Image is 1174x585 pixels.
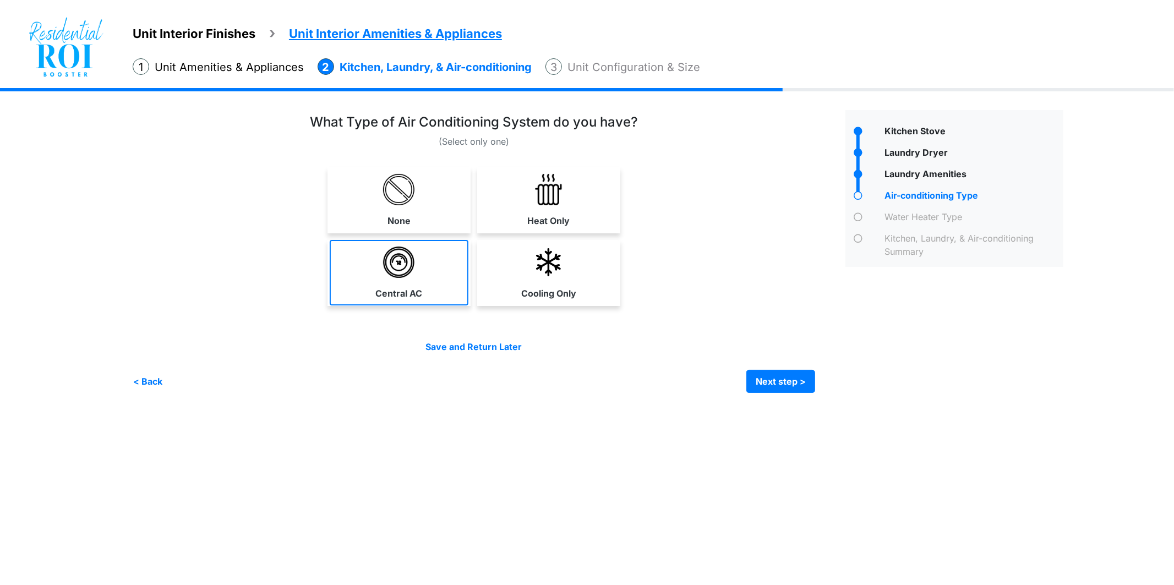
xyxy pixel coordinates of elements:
[28,17,105,78] img: spp logo
[310,114,638,130] h3: What Type of Air Conditioning System do you have?
[882,210,1063,226] div: Water Heater Type
[383,247,414,278] img: Central_HVAC_Thermostat_EU8XUQT.png
[527,214,570,227] label: Heat Only
[289,26,502,41] span: Unit Interior Amenities & Appliances
[882,232,1063,258] div: Kitchen, Laundry, & Air-conditioning Summary
[882,124,1063,140] div: Kitchen Stove
[746,370,815,393] button: Next step >
[387,214,411,227] label: None
[545,58,700,75] li: Unit Configuration & Size
[133,135,815,148] p: (Select only one)
[533,174,564,205] img: HVAC-heat.png
[383,174,414,205] img: HVAC-none.png
[425,341,522,352] a: Save and Return Later
[521,287,576,300] label: Cooling Only
[882,167,1063,183] div: Laundry Amenities
[318,58,532,75] li: Kitchen, Laundry, & Air-conditioning
[882,146,1063,162] div: Laundry Dryer
[133,58,304,75] li: Unit Amenities & Appliances
[882,189,1063,205] div: Air-conditioning Type
[133,26,255,41] span: Unit Interior Finishes
[133,370,163,393] button: < Back
[375,287,422,300] label: Central AC
[533,247,564,278] img: cooling_icon.png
